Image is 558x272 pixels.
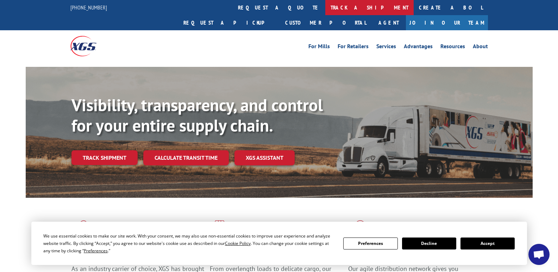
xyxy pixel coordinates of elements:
span: Preferences [84,248,108,254]
img: xgs-icon-focused-on-flooring-red [210,220,226,239]
button: Decline [402,238,456,249]
a: About [473,44,488,51]
a: Track shipment [71,150,138,165]
a: Request a pickup [178,15,280,30]
div: We use essential cookies to make our site work. With your consent, we may also use non-essential ... [43,232,335,254]
button: Accept [460,238,515,249]
div: Cookie Consent Prompt [31,222,527,265]
a: Customer Portal [280,15,371,30]
a: Resources [440,44,465,51]
div: Open chat [528,244,550,265]
a: Services [376,44,396,51]
a: Join Our Team [406,15,488,30]
button: Preferences [343,238,397,249]
a: Advantages [404,44,433,51]
b: Visibility, transparency, and control for your entire supply chain. [71,94,323,136]
a: For Retailers [338,44,369,51]
img: xgs-icon-flagship-distribution-model-red [348,220,372,239]
a: Agent [371,15,406,30]
img: xgs-icon-total-supply-chain-intelligence-red [71,220,93,239]
a: [PHONE_NUMBER] [70,4,107,11]
a: XGS ASSISTANT [234,150,295,165]
span: Cookie Policy [225,240,251,246]
a: For Mills [308,44,330,51]
a: Calculate transit time [143,150,229,165]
